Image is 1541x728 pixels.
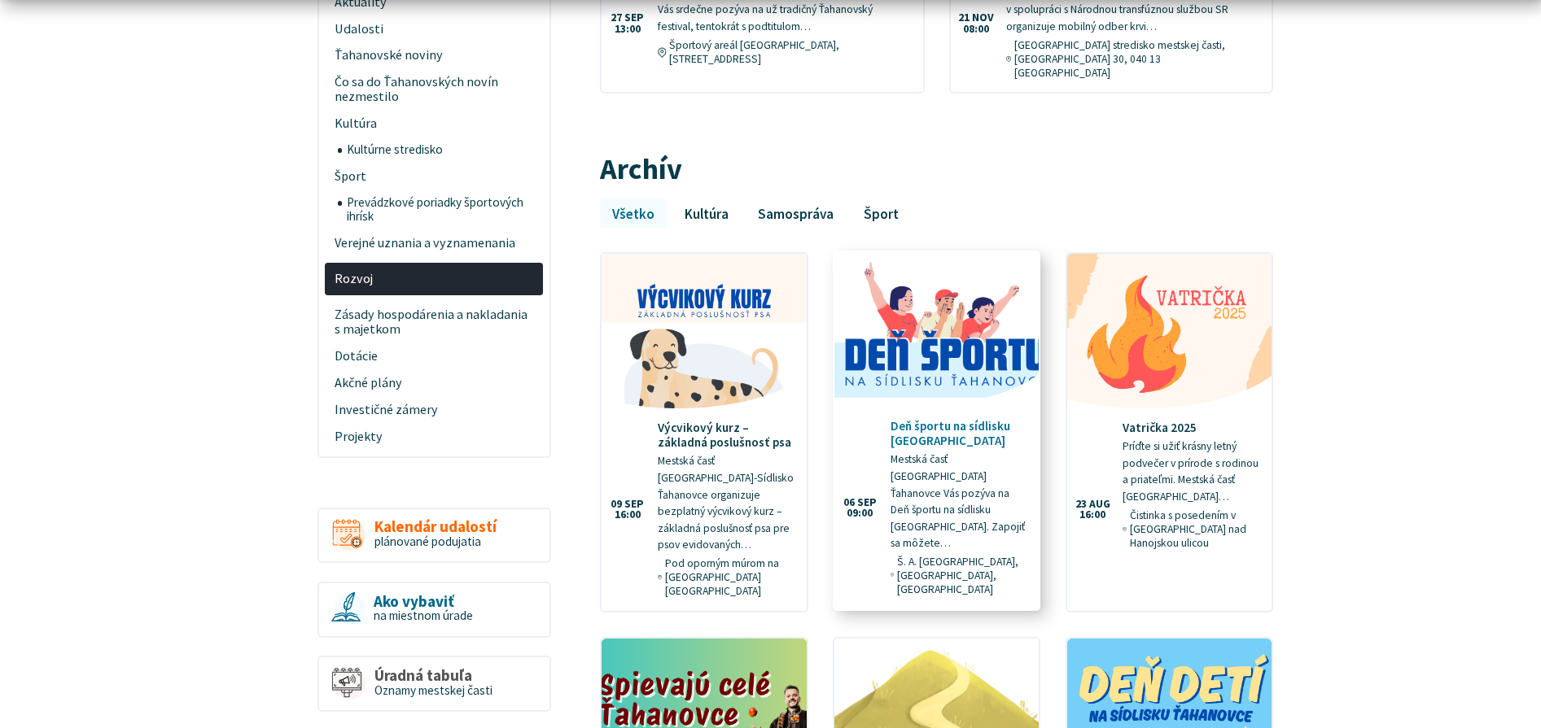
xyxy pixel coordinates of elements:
h4: Vatrička 2025 [1123,421,1259,435]
span: Rozvoj [335,265,534,292]
span: Projekty [335,423,534,450]
span: plánované podujatia [374,534,481,549]
span: Kultúra [335,111,534,137]
a: Rozvoj [325,263,543,296]
span: sep [624,12,644,24]
a: Ako vybaviť na miestnom úrade [317,582,551,638]
span: Šport [335,163,534,190]
span: Prevádzkové poriadky športových ihrísk [347,190,534,229]
a: Samospráva [746,199,846,227]
a: Kultúra [672,199,740,227]
span: Pod oporným múrom na [GEOGRAPHIC_DATA] [GEOGRAPHIC_DATA] [665,556,795,598]
span: 13:00 [611,24,644,35]
h2: Archív [600,153,1272,185]
h4: Výcvikový kurz – základná poslušnosť psa [658,421,795,450]
a: Kalendár udalostí plánované podujatia [317,508,551,564]
span: na miestnom úrade [374,608,473,623]
span: Zásady hospodárenia a nakladania s majetkom [335,302,534,343]
span: Oznamy mestskej časti [374,682,493,698]
a: Prevádzkové poriadky športových ihrísk [338,190,544,229]
p: Mestská časť [GEOGRAPHIC_DATA]-Sídlisko Ťahanovce organizuje bezplatný výcvikový kurz – základná ... [658,453,795,553]
p: Príďte si užiť krásny letný podvečer v prírode s rodinou a priateľmi. Mestská časť [GEOGRAPHIC_DA... [1123,438,1259,505]
span: Čistinka s posedením v [GEOGRAPHIC_DATA] nad Hanojskou ulicou [1130,508,1259,550]
a: Investičné zámery [325,396,543,423]
span: 27 [611,12,622,24]
span: 16:00 [611,509,644,521]
span: Verejné uznania a vyznamenania [335,229,534,256]
span: Udalosti [335,15,534,42]
a: Verejné uznania a vyznamenania [325,229,543,256]
a: Kultúrne stredisko [338,137,544,163]
span: 21 [958,12,970,24]
span: Kalendár udalostí [374,518,497,535]
a: Výcvikový kurz – základná poslušnosť psa Mestská časť [GEOGRAPHIC_DATA]-Sídlisko Ťahanovce organi... [602,254,806,611]
a: Dotácie [325,342,543,369]
a: Zásady hospodárenia a nakladania s majetkom [325,302,543,343]
span: 16:00 [1075,509,1110,521]
p: Mestská časť [GEOGRAPHIC_DATA] Ťahanovce Vás pozýva na Deň športu na sídlisku [GEOGRAPHIC_DATA]. ... [891,452,1027,552]
span: Úradná tabuľa [374,667,493,684]
span: Investičné zámery [335,396,534,423]
span: Ťahanovské noviny [335,42,534,69]
a: Deň športu na sídlisku [GEOGRAPHIC_DATA] Mestská časť [GEOGRAPHIC_DATA] Ťahanovce Vás pozýva na D... [834,252,1039,609]
a: Všetko [600,199,666,227]
span: 08:00 [958,24,994,35]
span: Ako vybaviť [374,593,473,610]
span: 06 [843,497,855,508]
span: Dotácie [335,342,534,369]
h4: Deň športu na sídlisku [GEOGRAPHIC_DATA] [891,419,1027,448]
a: Ťahanovské noviny [325,42,543,69]
a: Úradná tabuľa Oznamy mestskej časti [317,656,551,712]
span: sep [624,499,644,510]
span: 09 [611,499,622,510]
span: Čo sa do Ťahanovských novín nezmestilo [335,69,534,111]
span: [GEOGRAPHIC_DATA] stredisko mestskej časti, [GEOGRAPHIC_DATA] 30, 040 13 [GEOGRAPHIC_DATA] [1014,38,1259,80]
a: Šport [325,163,543,190]
a: Kultúra [325,111,543,137]
span: Š. A. [GEOGRAPHIC_DATA], [GEOGRAPHIC_DATA], [GEOGRAPHIC_DATA] [897,556,1027,597]
a: Udalosti [325,15,543,42]
a: Šport [851,199,910,227]
span: nov [972,12,994,24]
span: Kultúrne stredisko [347,137,534,163]
span: Športový areál [GEOGRAPHIC_DATA], [STREET_ADDRESS] [669,38,910,66]
a: Akčné plány [325,369,543,396]
a: Projekty [325,423,543,450]
a: Čo sa do Ťahanovských novín nezmestilo [325,69,543,111]
span: Akčné plány [335,369,534,396]
a: Vatrička 2025 Príďte si užiť krásny letný podvečer v prírode s rodinou a priateľmi. Mestská časť ... [1067,254,1272,562]
span: aug [1089,499,1110,510]
span: 09:00 [843,508,877,519]
span: sep [857,497,877,508]
span: 23 [1075,499,1087,510]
